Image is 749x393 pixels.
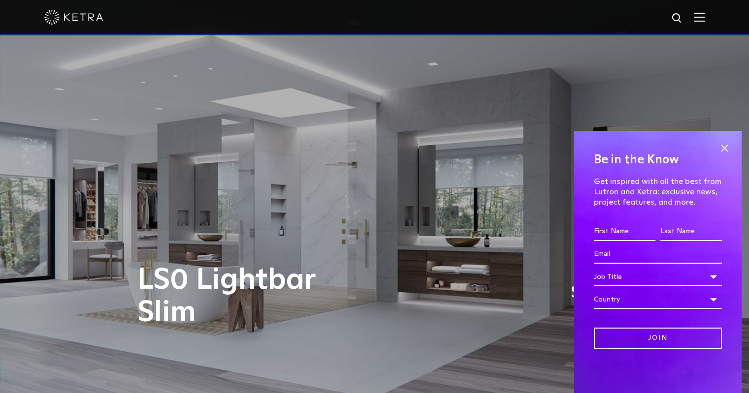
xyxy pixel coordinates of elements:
[660,222,722,241] input: Last Name
[594,245,722,264] input: Email
[44,10,103,25] img: ketra-logo-2019-white
[594,222,655,241] input: First Name
[594,290,722,309] div: Country
[571,286,611,300] span: Specs
[694,12,705,22] img: Hamburger%20Nav.svg
[671,12,684,25] img: search icon
[594,268,722,286] div: Job Title
[594,177,722,207] p: Get inspired with all the best from Lutron and Ketra: exclusive news, project features, and more.
[137,264,416,329] h1: LS0 Lightbar Slim
[594,328,722,349] input: Join
[571,286,611,324] a: Specs
[594,151,722,169] h4: Be in the Know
